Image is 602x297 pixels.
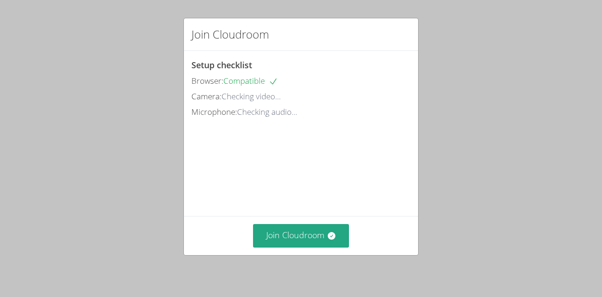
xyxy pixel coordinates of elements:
span: Checking audio... [237,106,297,117]
span: Compatible [223,75,278,86]
span: Setup checklist [191,59,252,71]
span: Microphone: [191,106,237,117]
button: Join Cloudroom [253,224,349,247]
span: Checking video... [222,91,281,102]
span: Browser: [191,75,223,86]
h2: Join Cloudroom [191,26,269,43]
span: Camera: [191,91,222,102]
